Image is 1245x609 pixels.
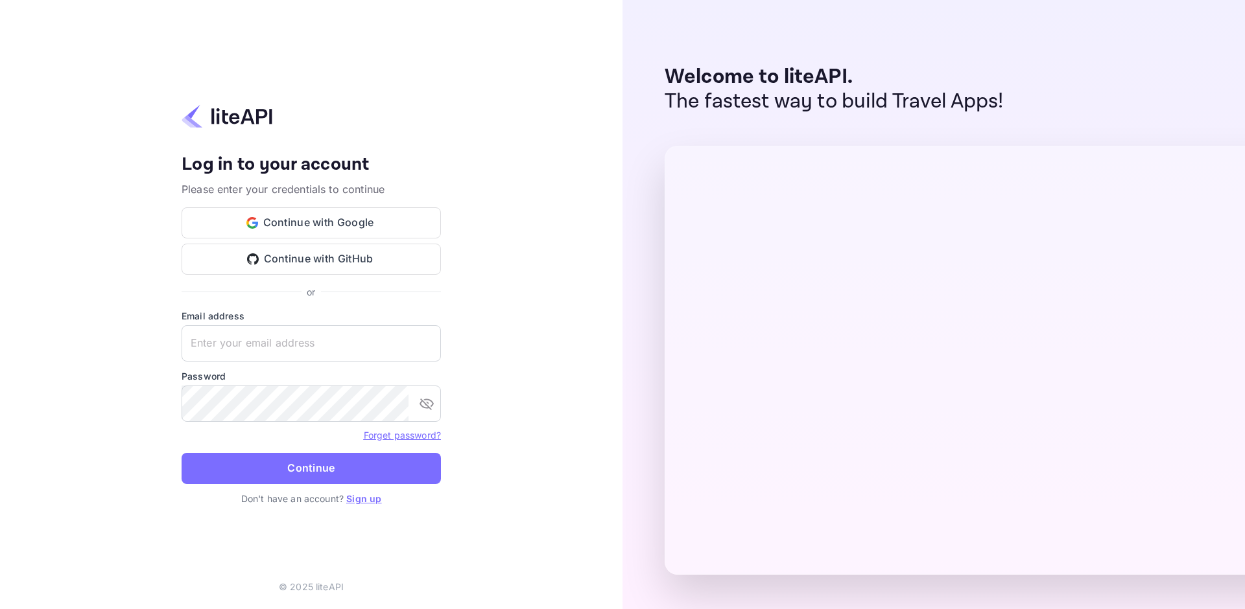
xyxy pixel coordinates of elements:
a: Sign up [346,493,381,504]
a: Forget password? [364,430,441,441]
label: Email address [182,309,441,323]
p: or [307,285,315,299]
input: Enter your email address [182,325,441,362]
label: Password [182,369,441,383]
h4: Log in to your account [182,154,441,176]
button: Continue [182,453,441,484]
p: The fastest way to build Travel Apps! [665,89,1004,114]
p: Don't have an account? [182,492,441,505]
button: Continue with GitHub [182,244,441,275]
a: Forget password? [364,428,441,441]
p: Please enter your credentials to continue [182,181,441,197]
img: liteapi [182,104,272,129]
button: toggle password visibility [414,391,440,417]
p: Welcome to liteAPI. [665,65,1004,89]
p: © 2025 liteAPI [279,580,344,593]
button: Continue with Google [182,207,441,238]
